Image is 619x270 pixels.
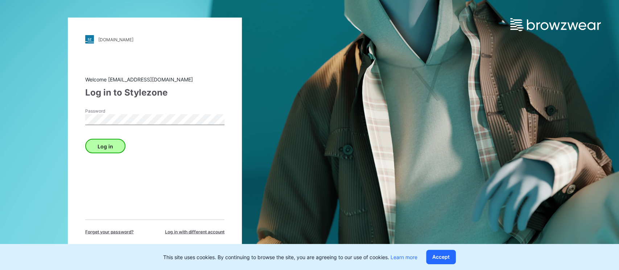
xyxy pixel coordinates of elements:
[391,254,417,260] a: Learn more
[85,229,134,235] span: Forget your password?
[98,37,133,42] div: [DOMAIN_NAME]
[426,250,456,264] button: Accept
[85,76,224,83] div: Welcome [EMAIL_ADDRESS][DOMAIN_NAME]
[85,35,94,44] img: stylezone-logo.562084cfcfab977791bfbf7441f1a819.svg
[165,229,224,235] span: Log in with different account
[85,139,125,153] button: Log in
[85,86,224,99] div: Log in to Stylezone
[85,35,224,44] a: [DOMAIN_NAME]
[163,253,417,261] p: This site uses cookies. By continuing to browse the site, you are agreeing to our use of cookies.
[510,18,601,31] img: browzwear-logo.e42bd6dac1945053ebaf764b6aa21510.svg
[85,108,136,114] label: Password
